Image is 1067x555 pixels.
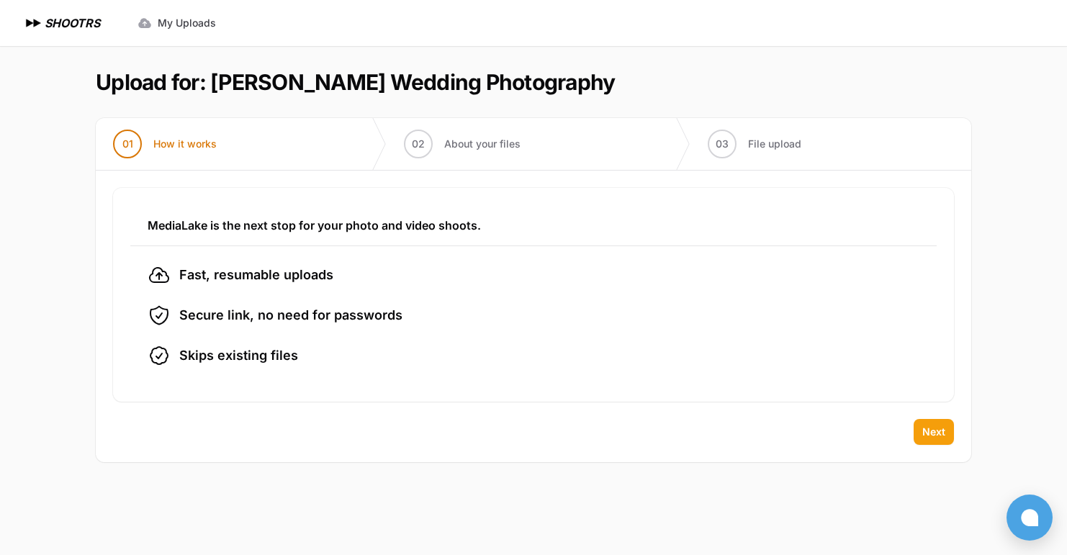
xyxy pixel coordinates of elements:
[914,419,954,445] button: Next
[179,265,333,285] span: Fast, resumable uploads
[96,69,615,95] h1: Upload for: [PERSON_NAME] Wedding Photography
[179,305,402,325] span: Secure link, no need for passwords
[444,137,521,151] span: About your files
[122,137,133,151] span: 01
[179,346,298,366] span: Skips existing files
[45,14,100,32] h1: SHOOTRS
[412,137,425,151] span: 02
[129,10,225,36] a: My Uploads
[1007,495,1053,541] button: Open chat window
[748,137,801,151] span: File upload
[387,118,538,170] button: 02 About your files
[23,14,45,32] img: SHOOTRS
[23,14,100,32] a: SHOOTRS SHOOTRS
[153,137,217,151] span: How it works
[690,118,819,170] button: 03 File upload
[96,118,234,170] button: 01 How it works
[148,217,919,234] h3: MediaLake is the next stop for your photo and video shoots.
[158,16,216,30] span: My Uploads
[922,425,945,439] span: Next
[716,137,729,151] span: 03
